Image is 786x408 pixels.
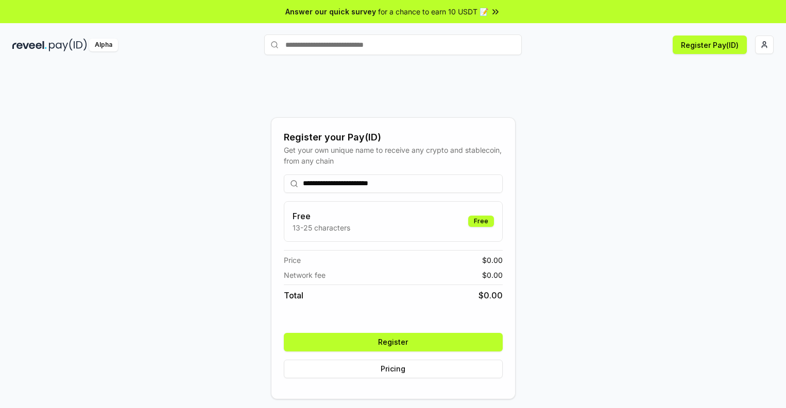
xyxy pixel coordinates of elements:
[293,210,350,222] h3: Free
[482,255,503,265] span: $ 0.00
[482,270,503,280] span: $ 0.00
[12,39,47,51] img: reveel_dark
[673,36,747,54] button: Register Pay(ID)
[293,222,350,233] p: 13-25 characters
[479,289,503,301] span: $ 0.00
[284,255,301,265] span: Price
[89,39,118,51] div: Alpha
[284,130,503,145] div: Register your Pay(ID)
[284,333,503,351] button: Register
[49,39,87,51] img: pay_id
[284,289,303,301] span: Total
[378,6,488,17] span: for a chance to earn 10 USDT 📝
[284,270,326,280] span: Network fee
[285,6,376,17] span: Answer our quick survey
[284,145,503,166] div: Get your own unique name to receive any crypto and stablecoin, from any chain
[468,216,494,227] div: Free
[284,360,503,378] button: Pricing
